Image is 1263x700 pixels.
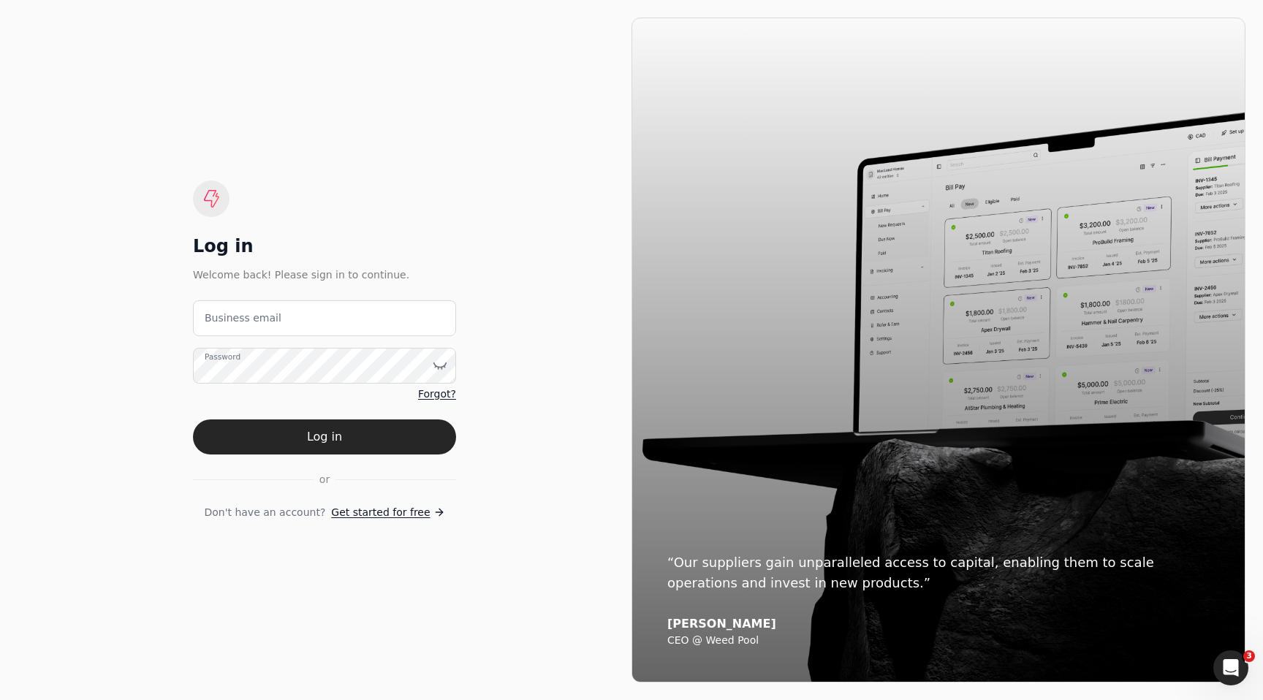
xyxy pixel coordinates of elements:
[205,311,281,326] label: Business email
[204,505,325,520] span: Don't have an account?
[418,387,456,402] a: Forgot?
[667,617,1210,631] div: [PERSON_NAME]
[205,351,240,362] label: Password
[193,419,456,454] button: Log in
[193,267,456,283] div: Welcome back! Please sign in to continue.
[331,505,430,520] span: Get started for free
[193,235,456,258] div: Log in
[1243,650,1255,662] span: 3
[319,472,330,487] span: or
[667,634,1210,647] div: CEO @ Weed Pool
[1213,650,1248,685] iframe: Intercom live chat
[667,552,1210,593] div: “Our suppliers gain unparalleled access to capital, enabling them to scale operations and invest ...
[331,505,444,520] a: Get started for free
